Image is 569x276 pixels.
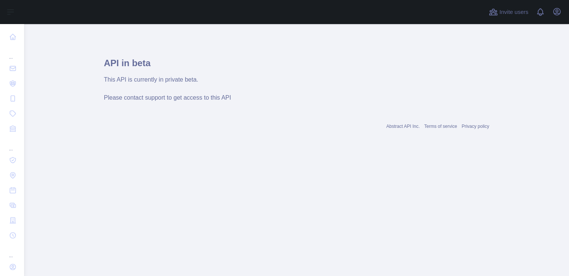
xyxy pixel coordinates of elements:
span: Invite users [499,8,528,17]
a: Terms of service [424,124,457,129]
div: ... [6,45,18,60]
h1: API in beta [104,57,489,75]
div: ... [6,137,18,152]
span: Please contact support to get access to this API [104,94,231,101]
div: ... [6,244,18,259]
a: Privacy policy [462,124,489,129]
div: This API is currently in private beta. [104,75,489,84]
button: Invite users [487,6,530,18]
a: Abstract API Inc. [386,124,420,129]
